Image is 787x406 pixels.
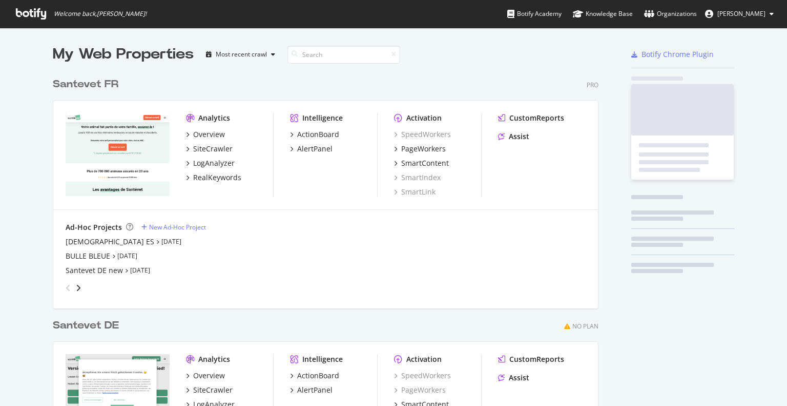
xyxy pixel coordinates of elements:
[117,252,137,260] a: [DATE]
[509,354,564,364] div: CustomReports
[394,187,436,197] a: SmartLink
[149,223,206,231] div: New Ad-Hoc Project
[198,113,230,123] div: Analytics
[644,9,697,19] div: Organizations
[509,373,529,383] div: Assist
[509,131,529,142] div: Assist
[297,385,333,395] div: AlertPanel
[509,113,564,123] div: CustomReports
[53,318,119,333] div: Santevet DE
[572,322,598,331] div: No Plan
[697,6,782,22] button: [PERSON_NAME]
[507,9,562,19] div: Botify Academy
[302,113,343,123] div: Intelligence
[290,144,333,154] a: AlertPanel
[297,129,339,140] div: ActionBoard
[202,46,279,63] button: Most recent crawl
[186,129,225,140] a: Overview
[193,172,241,183] div: RealKeywords
[186,172,241,183] a: RealKeywords
[130,266,150,275] a: [DATE]
[394,385,446,395] a: PageWorkers
[53,77,118,92] div: Santevet FR
[53,77,122,92] a: Santevet FR
[198,354,230,364] div: Analytics
[216,51,267,57] div: Most recent crawl
[401,144,446,154] div: PageWorkers
[587,81,598,89] div: Pro
[186,144,233,154] a: SiteCrawler
[193,371,225,381] div: Overview
[641,49,714,60] div: Botify Chrome Plugin
[193,144,233,154] div: SiteCrawler
[290,371,339,381] a: ActionBoard
[290,385,333,395] a: AlertPanel
[53,44,194,65] div: My Web Properties
[61,280,75,296] div: angle-left
[53,318,123,333] a: Santevet DE
[193,158,235,168] div: LogAnalyzer
[193,385,233,395] div: SiteCrawler
[302,354,343,364] div: Intelligence
[573,9,633,19] div: Knowledge Base
[186,158,235,168] a: LogAnalyzer
[631,49,714,60] a: Botify Chrome Plugin
[161,237,181,246] a: [DATE]
[394,129,451,140] a: SpeedWorkers
[498,131,529,142] a: Assist
[287,46,400,64] input: Search
[297,371,339,381] div: ActionBoard
[66,251,110,261] a: BULLE BLEUE
[54,10,147,18] span: Welcome back, [PERSON_NAME] !
[394,158,449,168] a: SmartContent
[406,354,442,364] div: Activation
[186,371,225,381] a: Overview
[406,113,442,123] div: Activation
[394,172,441,183] a: SmartIndex
[66,113,170,196] img: santevet.com
[141,223,206,231] a: New Ad-Hoc Project
[193,129,225,140] div: Overview
[186,385,233,395] a: SiteCrawler
[66,265,123,276] a: Santevet DE new
[498,113,564,123] a: CustomReports
[498,354,564,364] a: CustomReports
[394,371,451,381] a: SpeedWorkers
[297,144,333,154] div: AlertPanel
[401,158,449,168] div: SmartContent
[498,373,529,383] a: Assist
[66,237,154,247] a: [DEMOGRAPHIC_DATA] ES
[75,283,82,293] div: angle-right
[717,9,765,18] span: MARION ABULIUS
[66,222,122,233] div: Ad-Hoc Projects
[394,144,446,154] a: PageWorkers
[290,129,339,140] a: ActionBoard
